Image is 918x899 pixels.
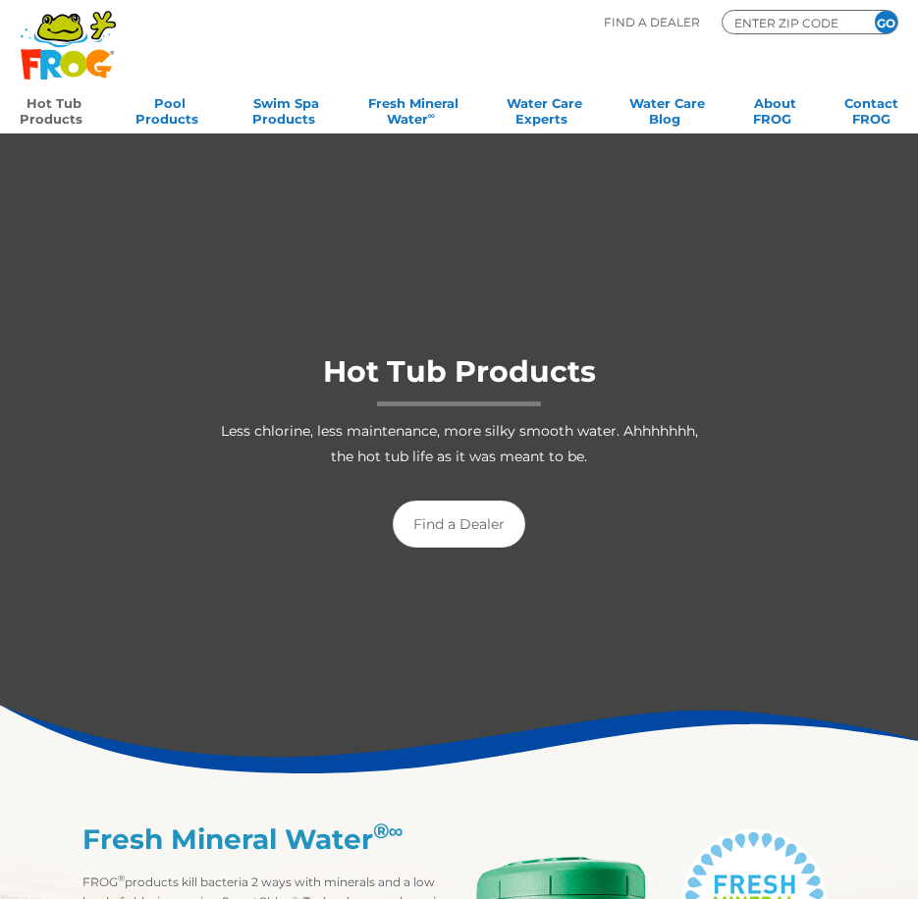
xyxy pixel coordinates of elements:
sup: ® [118,873,125,883]
a: Water CareExperts [507,89,582,129]
p: Less chlorine, less maintenance, more silky smooth water. Ahhhhhhh, the hot tub life as it was me... [208,418,711,469]
input: Zip Code Form [732,14,850,31]
a: Hot TubProducts [20,89,88,129]
input: GO [875,11,897,33]
sup: ∞ [428,110,435,121]
h1: Hot Tub Products [208,355,711,406]
em: ∞ [389,819,404,843]
h2: Fresh Mineral Water [82,823,459,856]
a: AboutFROG [753,89,797,129]
sup: ® [373,819,404,843]
a: Swim SpaProducts [252,89,321,129]
a: PoolProducts [135,89,204,129]
a: Fresh MineralWater∞ [368,89,459,129]
a: ContactFROG [844,89,898,129]
p: Find A Dealer [604,10,700,34]
a: Find a Dealer [393,501,525,548]
a: Water CareBlog [629,89,705,129]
